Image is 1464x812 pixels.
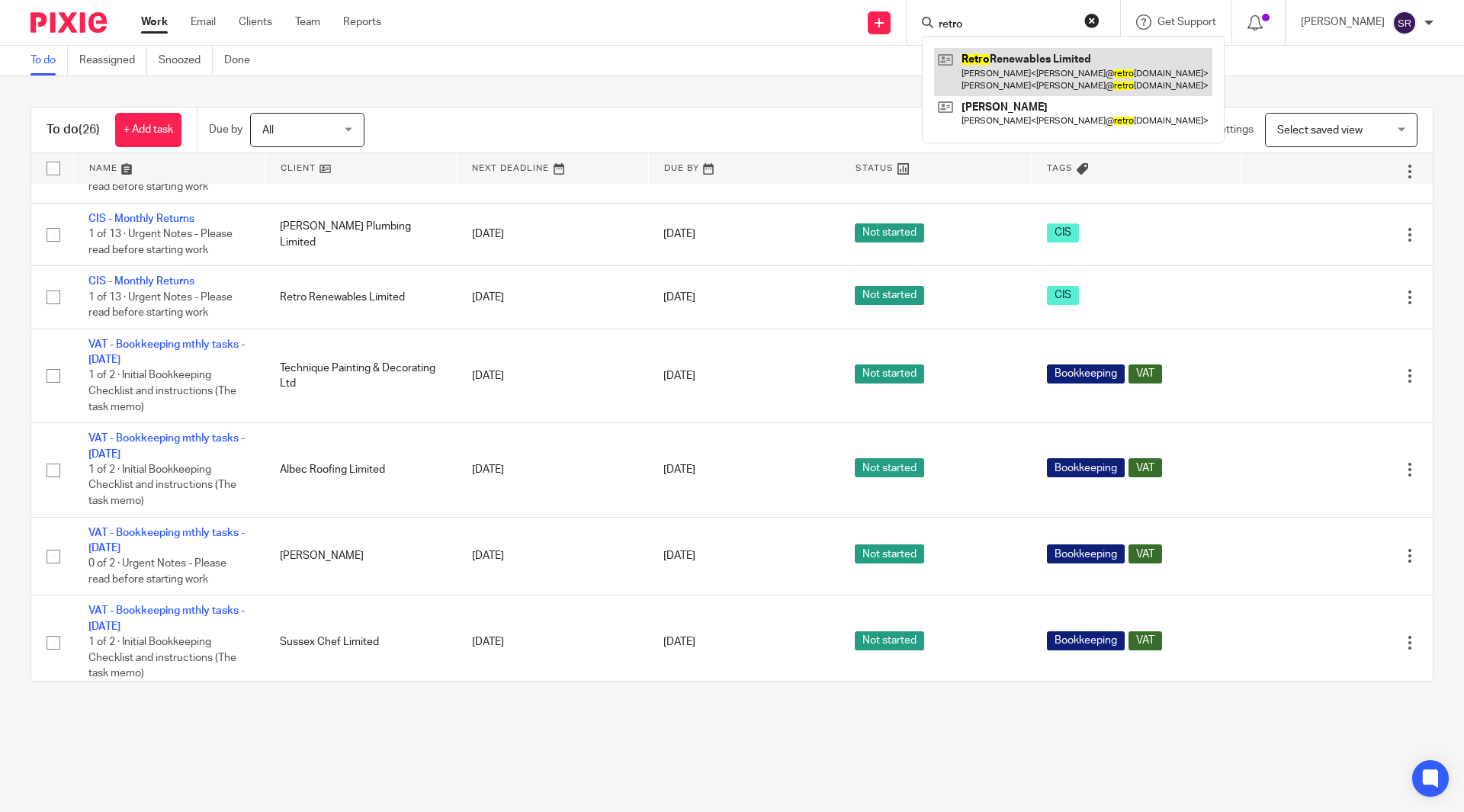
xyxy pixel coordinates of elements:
[1047,364,1125,384] span: Bookkeeping
[265,517,456,595] td: [PERSON_NAME]
[191,14,216,30] a: Email
[265,203,456,265] td: [PERSON_NAME] Plumbing Limited
[1128,631,1162,650] span: VAT
[79,46,147,75] a: Reassigned
[663,371,695,381] span: [DATE]
[1047,164,1073,172] span: Tags
[855,223,924,242] span: Not started
[457,517,648,595] td: [DATE]
[30,46,68,75] a: To do
[88,558,226,585] span: 0 of 2 · Urgent Notes - Please read before starting work
[663,292,695,303] span: [DATE]
[265,423,456,517] td: Albec Roofing Limited
[457,266,648,329] td: [DATE]
[88,433,245,459] a: VAT - Bookkeeping mthly tasks - [DATE]
[855,544,924,563] span: Not started
[1301,14,1385,30] p: [PERSON_NAME]
[457,203,648,265] td: [DATE]
[88,276,194,287] a: CIS - Monthly Returns
[1047,458,1125,477] span: Bookkeeping
[663,550,695,561] span: [DATE]
[88,166,233,193] span: 1 of 13 · Urgent Notes - Please read before starting work
[47,122,100,138] h1: To do
[262,125,274,136] span: All
[30,12,107,33] img: Pixie
[79,124,100,136] span: (26)
[457,595,648,689] td: [DATE]
[265,266,456,329] td: Retro Renewables Limited
[115,113,181,147] a: + Add task
[457,329,648,422] td: [DATE]
[159,46,213,75] a: Snoozed
[141,14,168,30] a: Work
[88,528,245,554] a: VAT - Bookkeeping mthly tasks - [DATE]
[343,14,381,30] a: Reports
[855,631,924,650] span: Not started
[1047,286,1079,305] span: CIS
[457,423,648,517] td: [DATE]
[265,329,456,422] td: Technique Painting & Decorating Ltd
[855,364,924,384] span: Not started
[663,637,695,647] span: [DATE]
[1128,544,1162,563] span: VAT
[1128,364,1162,384] span: VAT
[855,458,924,477] span: Not started
[1047,631,1125,650] span: Bookkeeping
[88,292,233,319] span: 1 of 13 · Urgent Notes - Please read before starting work
[663,464,695,475] span: [DATE]
[1084,13,1100,28] button: Clear
[663,229,695,240] span: [DATE]
[295,14,320,30] a: Team
[88,229,233,255] span: 1 of 13 · Urgent Notes - Please read before starting work
[88,339,245,365] a: VAT - Bookkeeping mthly tasks - [DATE]
[88,605,245,631] a: VAT - Bookkeeping mthly tasks - [DATE]
[88,637,236,679] span: 1 of 2 · Initial Bookkeeping Checklist and instructions (The task memo)
[209,122,242,137] p: Due by
[1392,11,1417,35] img: svg%3E
[1157,17,1216,27] span: Get Support
[88,213,194,224] a: CIS - Monthly Returns
[1047,544,1125,563] span: Bookkeeping
[224,46,262,75] a: Done
[937,18,1074,32] input: Search
[1047,223,1079,242] span: CIS
[1128,458,1162,477] span: VAT
[855,286,924,305] span: Not started
[88,371,236,412] span: 1 of 2 · Initial Bookkeeping Checklist and instructions (The task memo)
[239,14,272,30] a: Clients
[88,464,236,506] span: 1 of 2 · Initial Bookkeeping Checklist and instructions (The task memo)
[265,595,456,689] td: Sussex Chef Limited
[1277,125,1363,136] span: Select saved view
